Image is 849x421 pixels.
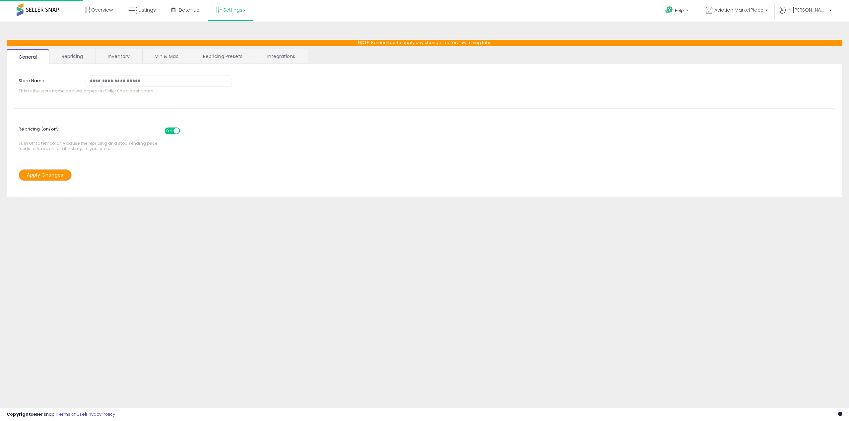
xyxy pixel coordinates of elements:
[191,49,254,63] a: Repricing Presets
[7,40,842,46] p: NOTE: Remember to apply any changes before switching tabs
[91,7,113,13] span: Overview
[19,88,237,93] span: This is the store name as it will appear in Seller Snap dashboard.
[143,49,190,63] a: Min & Max
[96,49,142,63] a: Inventory
[19,169,72,181] button: Apply Changes
[7,49,49,64] a: General
[179,7,200,13] span: DataHub
[779,7,832,22] a: Hi [PERSON_NAME]
[665,6,673,14] i: Get Help
[165,128,173,134] span: ON
[50,49,95,63] a: Repricing
[714,7,763,13] span: Aviation MarketPlace
[19,124,161,151] span: Turn Off to temporarily pause the repricing and stop sending price feeds to Amazon for all listin...
[660,1,695,22] a: Help
[255,49,307,63] a: Integrations
[139,7,156,13] span: Listings
[14,76,81,84] label: Store Name
[19,123,186,141] span: Repricing (on/off)
[787,7,827,13] span: Hi [PERSON_NAME]
[675,8,684,13] span: Help
[179,128,190,134] span: OFF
